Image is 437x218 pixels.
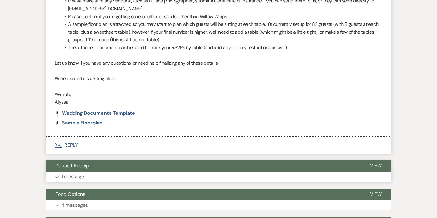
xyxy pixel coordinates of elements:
p: Warmly, [55,90,382,98]
button: Deposit Receipt [46,160,360,172]
p: Alyssa [55,98,382,106]
li: Please confirm if you're getting cake or other desserts other than Willow Whips. [61,13,382,21]
span: Wedding Documents Template [62,110,135,116]
button: 4 messages [46,200,391,210]
button: Reply [46,137,391,154]
p: 4 messages [61,201,88,209]
a: Wedding Documents Template [62,111,135,116]
a: Sample floorplan [62,121,103,125]
li: The attached document can be used to track your RSVPs by table (and add any dietary restrictions ... [61,44,382,52]
span: View [370,162,382,169]
button: View [360,160,391,172]
button: 1 message [46,172,391,182]
span: Deposit Receipt [55,162,91,169]
span: Sample floorplan [62,120,103,126]
button: View [360,189,391,200]
p: Let us know if you have any questions, or need help finalizing any of these details. [55,59,382,67]
li: A sample floor plan is attached so you may start to plan which guests will be sitting at each tab... [61,20,382,44]
span: View [370,191,382,197]
p: 1 message [61,173,84,181]
button: Food Options [46,189,360,200]
span: Food Options [55,191,85,197]
p: We're excited it's getting close! [55,75,382,83]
